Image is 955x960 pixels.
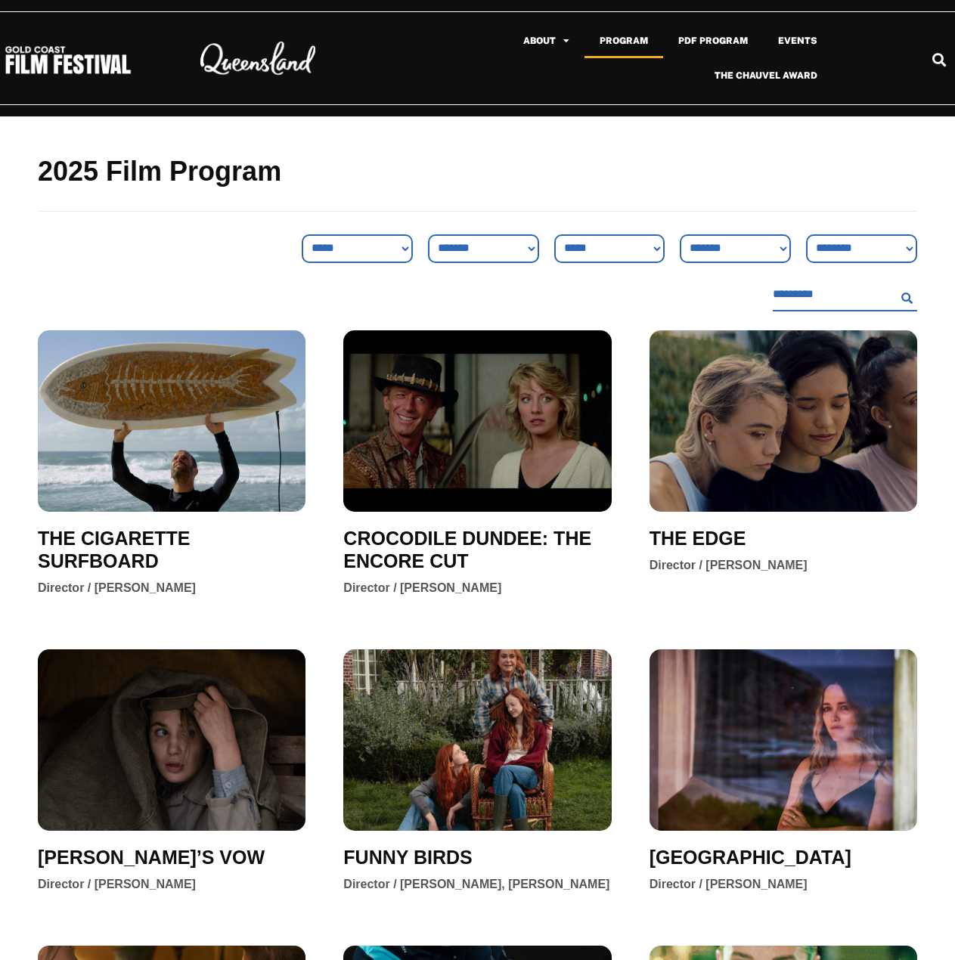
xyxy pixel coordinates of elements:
[554,234,665,263] select: Venue Filter
[663,23,763,58] a: PDF Program
[650,557,808,574] div: Director / [PERSON_NAME]
[584,23,663,58] a: Program
[508,23,584,58] a: About
[806,234,917,263] select: Language
[38,580,196,596] div: Director / [PERSON_NAME]
[763,23,833,58] a: Events
[38,527,305,572] a: THE CIGARETTE SURFBOARD
[423,23,833,93] nav: Menu
[38,846,265,869] a: [PERSON_NAME]’S VOW
[699,58,833,93] a: The Chauvel Award
[926,48,951,73] div: Search
[428,234,539,263] select: Sort filter
[680,234,791,263] select: Country Filter
[650,876,808,893] div: Director / [PERSON_NAME]
[343,846,472,869] a: FUNNY BIRDS
[302,234,413,263] select: Genre Filter
[343,580,501,596] div: Director / [PERSON_NAME]
[343,876,609,893] div: Director / [PERSON_NAME], [PERSON_NAME]
[650,527,746,550] a: THE EDGE
[38,154,917,188] h2: 2025 Film Program
[650,846,851,869] a: [GEOGRAPHIC_DATA]
[38,876,196,893] div: Director / [PERSON_NAME]
[773,278,895,311] input: Search Filter
[343,527,611,572] a: CROCODILE DUNDEE: THE ENCORE CUT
